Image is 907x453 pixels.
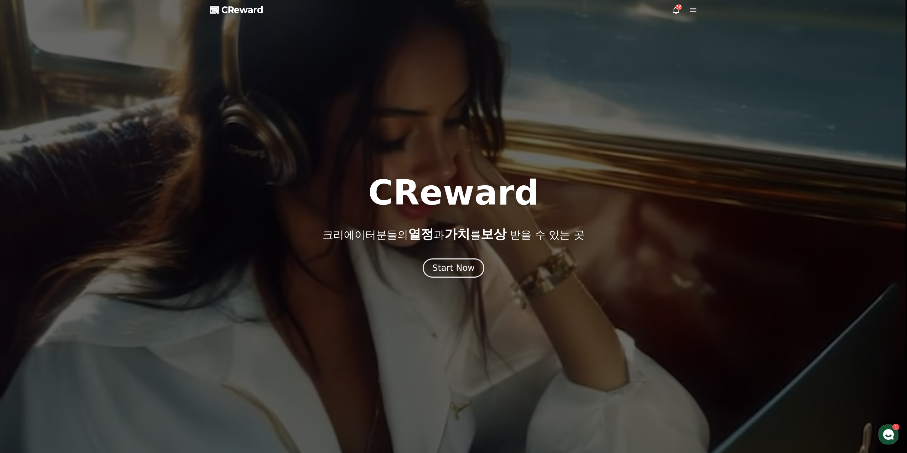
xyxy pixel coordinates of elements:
[368,176,539,210] h1: CReward
[423,266,484,272] a: Start Now
[323,227,584,241] p: 크리에이터분들의 과 를 받을 수 있는 곳
[65,237,74,243] span: 대화
[408,227,434,241] span: 열정
[22,237,27,242] span: 홈
[110,237,119,242] span: 설정
[423,258,484,278] button: Start Now
[92,226,137,244] a: 설정
[481,227,506,241] span: 보상
[2,226,47,244] a: 홈
[221,4,263,16] span: CReward
[210,4,263,16] a: CReward
[47,226,92,244] a: 1대화
[676,4,682,10] div: 36
[672,6,680,14] a: 36
[432,262,475,274] div: Start Now
[444,227,470,241] span: 가치
[72,226,75,231] span: 1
